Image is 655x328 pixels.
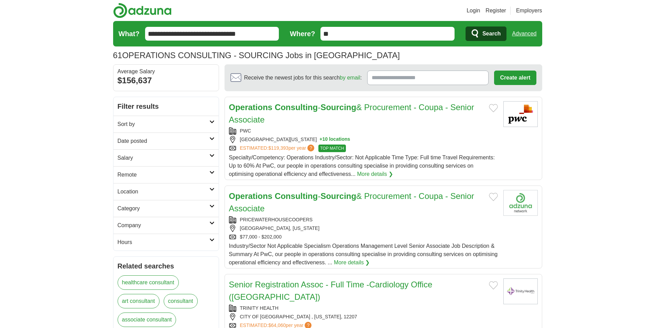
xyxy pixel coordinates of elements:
[357,170,393,178] a: More details ❯
[320,103,356,112] strong: Sourcing
[113,49,122,62] span: 61
[118,137,209,145] h2: Date posted
[113,183,219,200] a: Location
[229,280,433,301] a: Senior Registration Assoc - Full Time -Cardiology Office ([GEOGRAPHIC_DATA])
[229,233,498,241] div: $77,000 - $202,000
[113,200,219,217] a: Category
[229,136,498,143] div: [GEOGRAPHIC_DATA][US_STATE]
[268,145,288,151] span: $119,393
[516,7,542,15] a: Employers
[489,104,498,112] button: Add to favorite jobs
[164,294,198,308] a: consultant
[118,275,179,290] a: healthcare consultant
[113,133,219,149] a: Date posted
[229,155,495,177] span: Specialty/Competency: Operations Industry/Sector: Not Applicable Time Type: Full time Travel Requ...
[318,145,346,152] span: TOP MATCH
[482,27,501,41] span: Search
[503,101,538,127] img: PwC logo
[240,305,279,311] a: TRINITY HEALTH
[113,3,172,18] img: Adzuna logo
[229,191,474,213] a: Operations Consulting-Sourcing& Procurement - Coupa - Senior Associate
[113,97,219,116] h2: Filter results
[320,191,356,201] strong: Sourcing
[340,75,360,81] a: by email
[307,145,314,151] span: ?
[118,120,209,128] h2: Sort by
[229,313,498,320] div: CITY OF [GEOGRAPHIC_DATA] , [US_STATE], 12207
[240,128,251,134] a: PWC
[466,27,506,41] button: Search
[503,190,538,216] img: Company logo
[118,294,160,308] a: art consultant
[275,103,318,112] strong: Consulting
[118,171,209,179] h2: Remote
[113,149,219,166] a: Salary
[319,136,322,143] span: +
[113,217,219,234] a: Company
[485,7,506,15] a: Register
[229,243,498,265] span: Industry/Sector Not Applicable Specialism Operations Management Level Senior Associate Job Descri...
[489,281,498,289] button: Add to favorite jobs
[268,322,286,328] span: $64,060
[503,278,538,304] img: Trinity Health logo
[113,116,219,133] a: Sort by
[118,238,209,246] h2: Hours
[512,27,536,41] a: Advanced
[118,154,209,162] h2: Salary
[240,145,316,152] a: ESTIMATED:$119,393per year?
[229,103,474,124] a: Operations Consulting-Sourcing& Procurement - Coupa - Senior Associate
[118,74,215,87] div: $156,637
[118,188,209,196] h2: Location
[275,191,318,201] strong: Consulting
[118,69,215,74] div: Average Salary
[229,103,273,112] strong: Operations
[229,216,498,223] div: PRICEWATERHOUSECOOPERS
[467,7,480,15] a: Login
[229,191,273,201] strong: Operations
[118,261,215,271] h2: Related searches
[118,221,209,230] h2: Company
[290,29,315,39] label: Where?
[229,225,498,232] div: [GEOGRAPHIC_DATA], [US_STATE]
[118,313,176,327] a: associate consultant
[113,234,219,251] a: Hours
[489,193,498,201] button: Add to favorite jobs
[119,29,140,39] label: What?
[334,258,370,267] a: More details ❯
[113,166,219,183] a: Remote
[113,51,400,60] h1: OPERATIONS CONSULTING - SOURCING Jobs in [GEOGRAPHIC_DATA]
[244,74,362,82] span: Receive the newest jobs for this search :
[494,71,536,85] button: Create alert
[319,136,350,143] button: +10 locations
[118,204,209,213] h2: Category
